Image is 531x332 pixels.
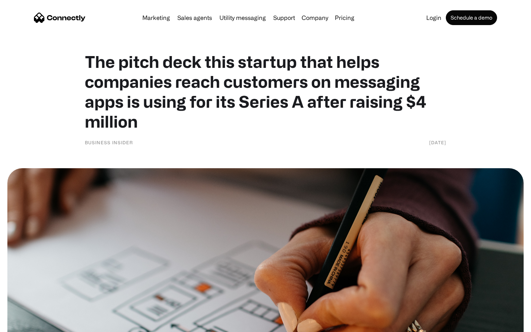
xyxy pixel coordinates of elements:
[299,13,330,23] div: Company
[423,15,444,21] a: Login
[85,52,446,131] h1: The pitch deck this startup that helps companies reach customers on messaging apps is using for i...
[332,15,357,21] a: Pricing
[270,15,298,21] a: Support
[429,139,446,146] div: [DATE]
[446,10,497,25] a: Schedule a demo
[34,12,86,23] a: home
[216,15,269,21] a: Utility messaging
[7,319,44,329] aside: Language selected: English
[85,139,133,146] div: Business Insider
[139,15,173,21] a: Marketing
[174,15,215,21] a: Sales agents
[302,13,328,23] div: Company
[15,319,44,329] ul: Language list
